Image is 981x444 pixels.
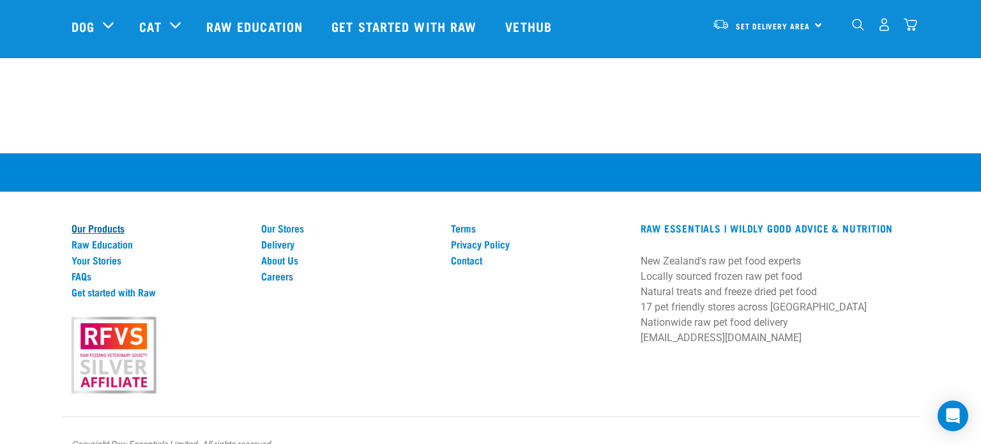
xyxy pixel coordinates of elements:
div: Open Intercom Messenger [938,401,968,431]
a: Your Stories [72,254,246,266]
a: Cat [139,17,161,36]
a: Privacy Policy [451,238,625,250]
a: Raw Education [194,1,319,52]
img: rfvs.png [66,315,162,395]
a: Raw Education [72,238,246,250]
a: Our Stores [261,222,436,234]
a: Get started with Raw [72,286,246,298]
img: home-icon@2x.png [904,18,917,31]
a: Delivery [261,238,436,250]
p: New Zealand's raw pet food experts Locally sourced frozen raw pet food Natural treats and freeze ... [641,254,909,346]
span: Set Delivery Area [736,24,810,28]
img: home-icon-1@2x.png [852,19,864,31]
a: Contact [451,254,625,266]
a: About Us [261,254,436,266]
a: Careers [261,270,436,282]
img: user.png [878,18,891,31]
a: FAQs [72,270,246,282]
a: Vethub [492,1,568,52]
a: Get started with Raw [319,1,492,52]
h3: RAW ESSENTIALS | Wildly Good Advice & Nutrition [641,222,909,234]
a: Terms [451,222,625,234]
a: Dog [72,17,95,36]
a: Our Products [72,222,246,234]
img: van-moving.png [712,19,729,30]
